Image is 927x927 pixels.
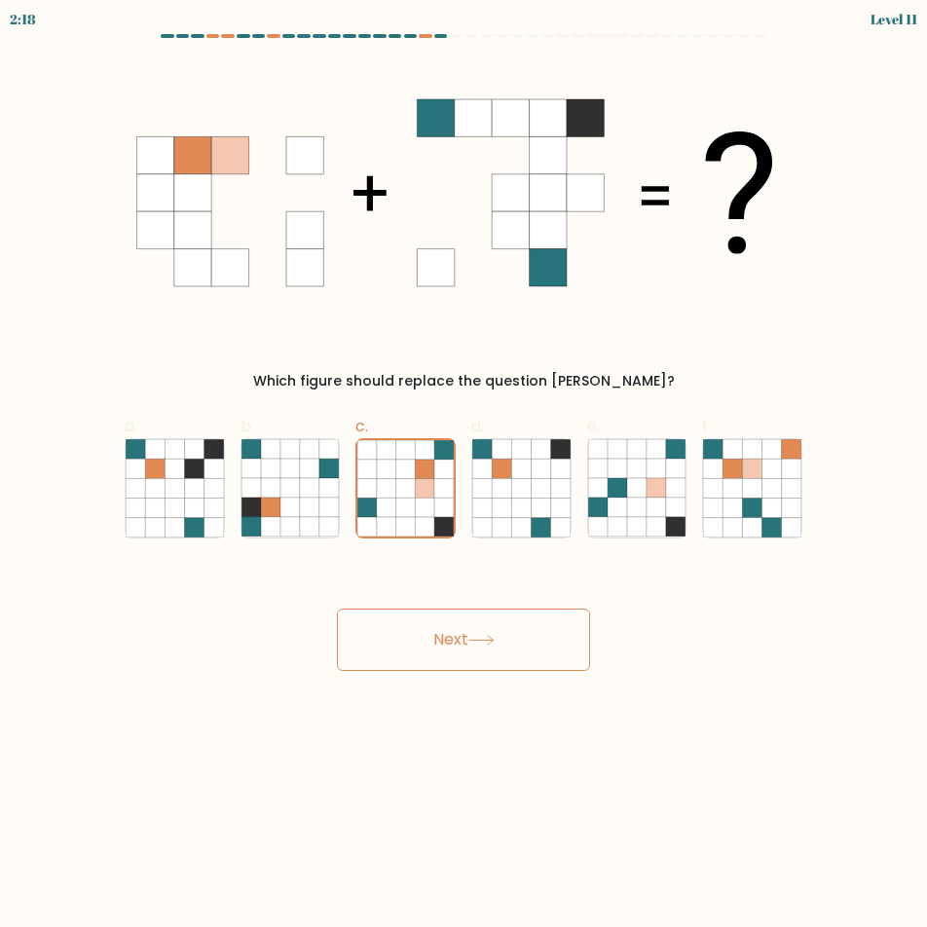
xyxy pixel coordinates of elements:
[702,415,711,437] span: f.
[355,415,368,437] span: c.
[587,415,600,437] span: e.
[241,415,254,437] span: b.
[337,609,590,671] button: Next
[471,415,484,437] span: d.
[871,9,917,29] div: Level 11
[10,9,36,29] div: 2:18
[125,415,137,437] span: a.
[136,371,791,391] div: Which figure should replace the question [PERSON_NAME]?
